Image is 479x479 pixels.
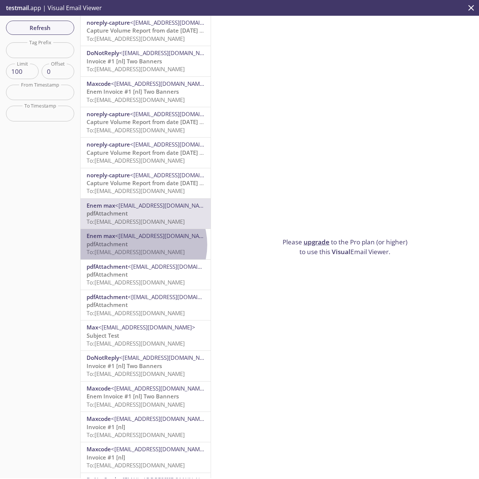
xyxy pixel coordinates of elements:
span: DoNotReply [87,354,119,361]
span: Maxcode [87,80,111,87]
span: To: [EMAIL_ADDRESS][DOMAIN_NAME] [87,35,185,42]
span: To: [EMAIL_ADDRESS][DOMAIN_NAME] [87,248,185,256]
span: noreply-capture [87,19,130,26]
span: Capture Volume Report from date [DATE] to [DATE] Reports [87,27,247,34]
span: To: [EMAIL_ADDRESS][DOMAIN_NAME] [87,340,185,347]
span: <[EMAIL_ADDRESS][DOMAIN_NAME]> [119,354,216,361]
div: Enem max<[EMAIL_ADDRESS][DOMAIN_NAME]>pdfAttachmentTo:[EMAIL_ADDRESS][DOMAIN_NAME] [81,229,211,259]
span: <[EMAIL_ADDRESS][DOMAIN_NAME]> [130,141,227,148]
span: <[EMAIL_ADDRESS][DOMAIN_NAME]> [128,293,225,301]
span: noreply-capture [87,141,130,148]
span: pdfAttachment [87,263,128,270]
span: <[EMAIL_ADDRESS][DOMAIN_NAME]> [98,323,195,331]
span: <[EMAIL_ADDRESS][DOMAIN_NAME]> [115,232,212,240]
span: <[EMAIL_ADDRESS][DOMAIN_NAME]> [130,171,227,179]
span: Capture Volume Report from date [DATE] to [DATE] Reports [87,149,247,156]
span: To: [EMAIL_ADDRESS][DOMAIN_NAME] [87,218,185,225]
div: Enem max<[EMAIL_ADDRESS][DOMAIN_NAME]>pdfAttachmentTo:[EMAIL_ADDRESS][DOMAIN_NAME] [81,199,211,229]
span: To: [EMAIL_ADDRESS][DOMAIN_NAME] [87,370,185,377]
span: Maxcode [87,445,111,453]
div: Maxcode<[EMAIL_ADDRESS][DOMAIN_NAME]>Invoice #1 [nl]To:[EMAIL_ADDRESS][DOMAIN_NAME] [81,442,211,472]
div: Max<[EMAIL_ADDRESS][DOMAIN_NAME]>Subject TestTo:[EMAIL_ADDRESS][DOMAIN_NAME] [81,320,211,350]
span: noreply-capture [87,171,130,179]
span: Visual [332,247,350,256]
span: <[EMAIL_ADDRESS][DOMAIN_NAME]> [119,49,216,57]
span: To: [EMAIL_ADDRESS][DOMAIN_NAME] [87,65,185,73]
span: Enem max [87,232,115,240]
span: To: [EMAIL_ADDRESS][DOMAIN_NAME] [87,187,185,195]
span: Max [87,323,98,331]
span: pdfAttachment [87,301,128,308]
div: Maxcode<[EMAIL_ADDRESS][DOMAIN_NAME]>Enem Invoice #1 [nl] Two BannersTo:[EMAIL_ADDRESS][DOMAIN_NAME] [81,77,211,107]
span: To: [EMAIL_ADDRESS][DOMAIN_NAME] [87,401,185,408]
span: Invoice #1 [nl] Two Banners [87,57,162,65]
span: noreply-capture [87,110,130,118]
span: Invoice #1 [nl] Two Banners [87,362,162,370]
span: Enem max [87,202,115,209]
span: Invoice #1 [nl] [87,454,125,461]
span: testmail [6,4,29,12]
div: pdfAttachment<[EMAIL_ADDRESS][DOMAIN_NAME]>pdfAttachmentTo:[EMAIL_ADDRESS][DOMAIN_NAME] [81,260,211,290]
span: pdfAttachment [87,210,128,217]
span: Maxcode [87,415,111,422]
span: To: [EMAIL_ADDRESS][DOMAIN_NAME] [87,278,185,286]
span: Invoice #1 [nl] [87,423,125,431]
span: Subject Test [87,332,119,339]
span: <[EMAIL_ADDRESS][DOMAIN_NAME]> [111,415,208,422]
span: <[EMAIL_ADDRESS][DOMAIN_NAME]> [111,445,208,453]
div: pdfAttachment<[EMAIL_ADDRESS][DOMAIN_NAME]>pdfAttachmentTo:[EMAIL_ADDRESS][DOMAIN_NAME] [81,290,211,320]
span: To: [EMAIL_ADDRESS][DOMAIN_NAME] [87,157,185,164]
span: <[EMAIL_ADDRESS][DOMAIN_NAME]> [130,110,227,118]
span: Refresh [12,23,68,33]
span: <[EMAIL_ADDRESS][DOMAIN_NAME]> [115,202,212,209]
span: To: [EMAIL_ADDRESS][DOMAIN_NAME] [87,461,185,469]
div: noreply-capture<[EMAIL_ADDRESS][DOMAIN_NAME]>Capture Volume Report from date [DATE] to [DATE] Rep... [81,138,211,168]
span: Capture Volume Report from date [DATE] to [DATE] Reports [87,118,247,126]
div: DoNotReply<[EMAIL_ADDRESS][DOMAIN_NAME]>Invoice #1 [nl] Two BannersTo:[EMAIL_ADDRESS][DOMAIN_NAME] [81,351,211,381]
span: To: [EMAIL_ADDRESS][DOMAIN_NAME] [87,431,185,439]
span: To: [EMAIL_ADDRESS][DOMAIN_NAME] [87,309,185,317]
span: <[EMAIL_ADDRESS][DOMAIN_NAME]> [128,263,225,270]
span: pdfAttachment [87,271,128,278]
span: <[EMAIL_ADDRESS][DOMAIN_NAME]> [111,385,208,392]
div: Maxcode<[EMAIL_ADDRESS][DOMAIN_NAME]>Enem Invoice #1 [nl] Two BannersTo:[EMAIL_ADDRESS][DOMAIN_NAME] [81,382,211,412]
span: pdfAttachment [87,240,128,248]
span: pdfAttachment [87,293,128,301]
div: noreply-capture<[EMAIL_ADDRESS][DOMAIN_NAME]>Capture Volume Report from date [DATE] to [DATE] Rep... [81,168,211,198]
div: noreply-capture<[EMAIL_ADDRESS][DOMAIN_NAME]>Capture Volume Report from date [DATE] to [DATE] Rep... [81,16,211,46]
span: Maxcode [87,385,111,392]
span: To: [EMAIL_ADDRESS][DOMAIN_NAME] [87,96,185,103]
span: Enem Invoice #1 [nl] Two Banners [87,88,179,95]
div: noreply-capture<[EMAIL_ADDRESS][DOMAIN_NAME]>Capture Volume Report from date [DATE] to [DATE] Rep... [81,107,211,137]
span: DoNotReply [87,49,119,57]
p: Please to the Pro plan (or higher) to use this Email Viewer. [280,237,411,256]
div: DoNotReply<[EMAIL_ADDRESS][DOMAIN_NAME]>Invoice #1 [nl] Two BannersTo:[EMAIL_ADDRESS][DOMAIN_NAME] [81,46,211,76]
div: Maxcode<[EMAIL_ADDRESS][DOMAIN_NAME]>Invoice #1 [nl]To:[EMAIL_ADDRESS][DOMAIN_NAME] [81,412,211,442]
span: <[EMAIL_ADDRESS][DOMAIN_NAME]> [111,80,208,87]
span: Enem Invoice #1 [nl] Two Banners [87,392,179,400]
span: To: [EMAIL_ADDRESS][DOMAIN_NAME] [87,126,185,134]
span: <[EMAIL_ADDRESS][DOMAIN_NAME]> [130,19,227,26]
a: upgrade [304,238,329,246]
button: Refresh [6,21,74,35]
span: Capture Volume Report from date [DATE] to [DATE] Reports [87,179,247,187]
